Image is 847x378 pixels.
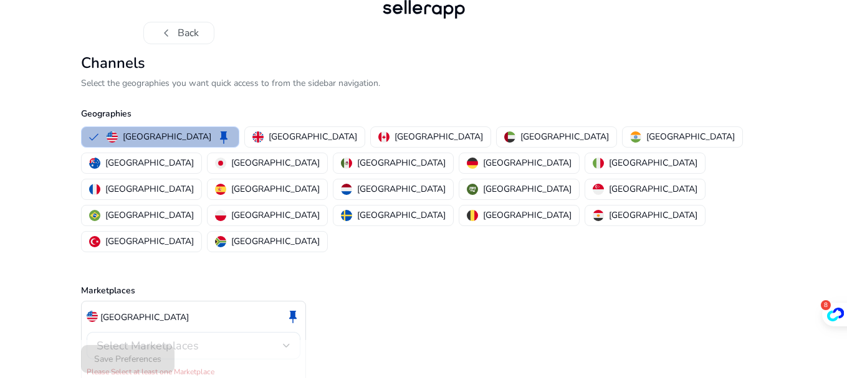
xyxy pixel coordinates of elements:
[378,131,390,143] img: ca.svg
[231,182,320,196] p: [GEOGRAPHIC_DATA]
[100,311,189,324] p: [GEOGRAPHIC_DATA]
[483,156,572,169] p: [GEOGRAPHIC_DATA]
[285,309,300,324] span: keep
[269,130,357,143] p: [GEOGRAPHIC_DATA]
[357,182,446,196] p: [GEOGRAPHIC_DATA]
[89,158,100,169] img: au.svg
[81,77,767,90] p: Select the geographies you want quick access to from the sidebar navigation.
[215,236,226,247] img: za.svg
[467,184,478,195] img: sa.svg
[467,158,478,169] img: de.svg
[593,210,604,221] img: eg.svg
[341,210,352,221] img: se.svg
[159,26,174,40] span: chevron_left
[81,107,767,120] p: Geographies
[609,156,697,169] p: [GEOGRAPHIC_DATA]
[357,209,446,222] p: [GEOGRAPHIC_DATA]
[81,284,767,297] p: Marketplaces
[105,156,194,169] p: [GEOGRAPHIC_DATA]
[504,131,515,143] img: ae.svg
[341,158,352,169] img: mx.svg
[231,235,320,248] p: [GEOGRAPHIC_DATA]
[105,182,194,196] p: [GEOGRAPHIC_DATA]
[216,130,231,144] span: keep
[231,156,320,169] p: [GEOGRAPHIC_DATA]
[89,184,100,195] img: fr.svg
[105,209,194,222] p: [GEOGRAPHIC_DATA]
[593,158,604,169] img: it.svg
[357,156,446,169] p: [GEOGRAPHIC_DATA]
[231,209,320,222] p: [GEOGRAPHIC_DATA]
[252,131,264,143] img: uk.svg
[89,210,100,221] img: br.svg
[483,182,572,196] p: [GEOGRAPHIC_DATA]
[395,130,483,143] p: [GEOGRAPHIC_DATA]
[609,209,697,222] p: [GEOGRAPHIC_DATA]
[215,210,226,221] img: pl.svg
[143,22,214,44] button: chevron_leftBack
[646,130,735,143] p: [GEOGRAPHIC_DATA]
[630,131,641,143] img: in.svg
[87,311,98,322] img: us.svg
[123,130,211,143] p: [GEOGRAPHIC_DATA]
[483,209,572,222] p: [GEOGRAPHIC_DATA]
[81,54,767,72] h2: Channels
[105,235,194,248] p: [GEOGRAPHIC_DATA]
[467,210,478,221] img: be.svg
[215,158,226,169] img: jp.svg
[215,184,226,195] img: es.svg
[89,236,100,247] img: tr.svg
[107,131,118,143] img: us.svg
[593,184,604,195] img: sg.svg
[609,182,697,196] p: [GEOGRAPHIC_DATA]
[341,184,352,195] img: nl.svg
[520,130,609,143] p: [GEOGRAPHIC_DATA]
